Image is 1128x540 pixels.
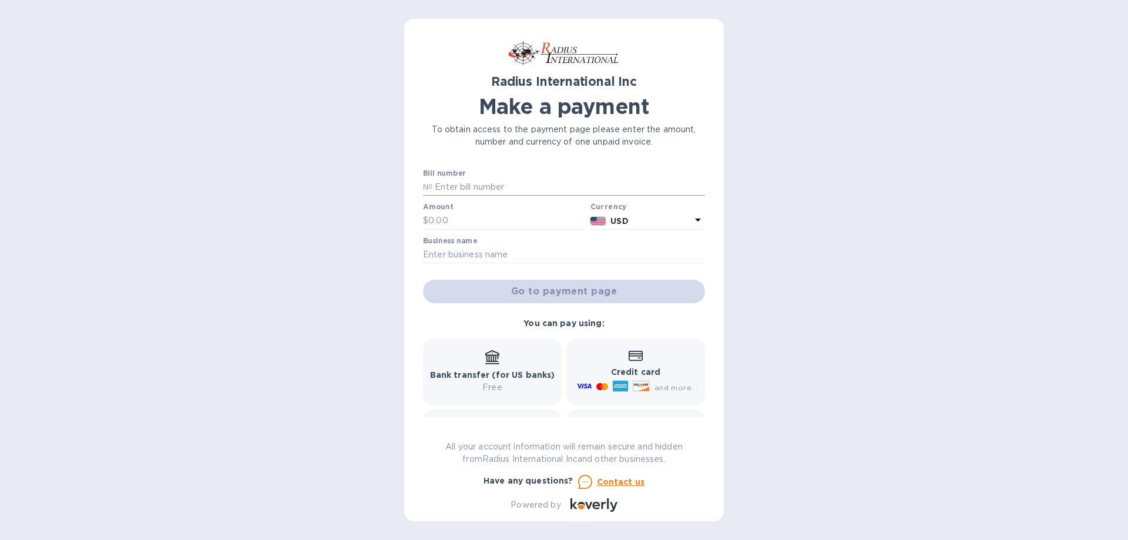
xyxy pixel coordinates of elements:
[423,181,432,193] p: №
[610,216,628,226] b: USD
[423,170,465,177] label: Bill number
[423,237,477,244] label: Business name
[423,204,453,211] label: Amount
[597,477,645,487] u: Contact us
[423,441,705,465] p: All your account information will remain secure and hidden from Radius International Inc and othe...
[430,381,555,394] p: Free
[423,94,705,119] h1: Make a payment
[430,370,555,380] b: Bank transfer (for US banks)
[423,214,428,227] p: $
[423,123,705,148] p: To obtain access to the payment page please enter the amount, number and currency of one unpaid i...
[511,499,560,511] p: Powered by
[590,202,627,211] b: Currency
[654,383,697,392] span: and more...
[428,212,586,230] input: 0.00
[611,367,660,377] b: Credit card
[484,476,573,485] b: Have any questions?
[491,74,637,89] b: Radius International Inc
[423,246,705,264] input: Enter business name
[432,179,705,196] input: Enter bill number
[523,318,604,328] b: You can pay using:
[590,217,606,225] img: USD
